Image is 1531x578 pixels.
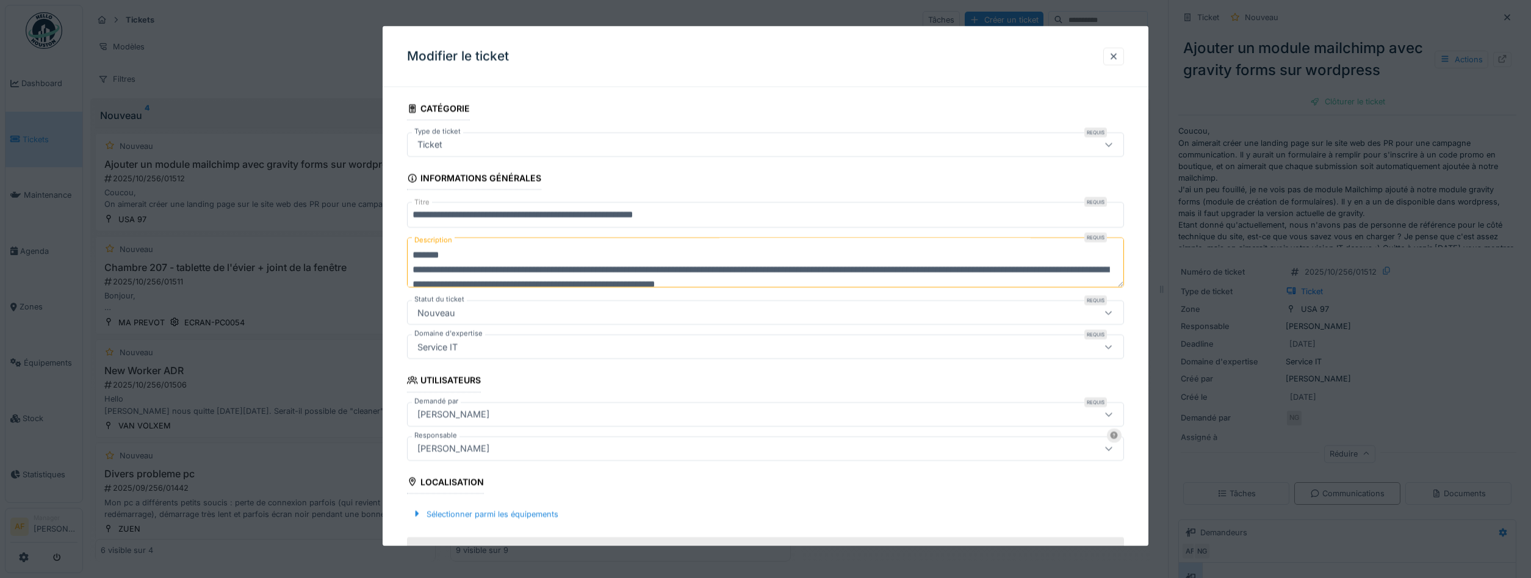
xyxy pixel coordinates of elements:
label: Description [412,233,455,248]
div: Sélectionner parmi les équipements [407,505,563,522]
div: Localisation [407,472,484,493]
div: Informations générales [407,169,541,190]
div: Requis [1084,397,1107,406]
label: Statut du ticket [412,294,467,305]
label: Domaine d'expertise [412,328,485,339]
h3: Modifier le ticket [407,49,509,64]
div: Requis [1084,197,1107,207]
label: Type de ticket [412,126,463,137]
div: Requis [1084,295,1107,305]
div: Utilisateurs [407,371,481,392]
div: Ticket [412,138,447,151]
div: [PERSON_NAME] [412,441,494,455]
div: Requis [1084,128,1107,137]
div: [PERSON_NAME] [412,407,494,421]
div: Catégorie [407,99,470,120]
div: Requis [1084,330,1107,339]
div: Nouveau [412,306,460,319]
div: Service IT [412,340,463,353]
div: Requis [1084,233,1107,242]
label: Demandé par [412,396,461,406]
label: Responsable [412,430,459,440]
label: Titre [412,197,432,208]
